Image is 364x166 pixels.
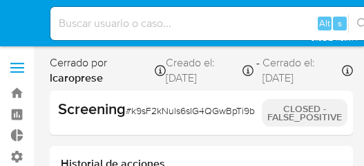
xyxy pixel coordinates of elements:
span: s [338,17,342,30]
b: Screening [58,98,126,120]
b: lcaroprese [50,70,103,86]
span: Alt [319,17,330,30]
p: CLOSED - FALSE_POSITIVE [262,99,347,127]
div: Creado el: [DATE] [166,55,253,85]
span: - [256,55,260,85]
span: # k9sF2kNuls6sIG4QGwBpTi9b [126,104,255,118]
span: Cerrado por [50,55,152,85]
div: Cerrado el: [DATE] [262,55,353,85]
